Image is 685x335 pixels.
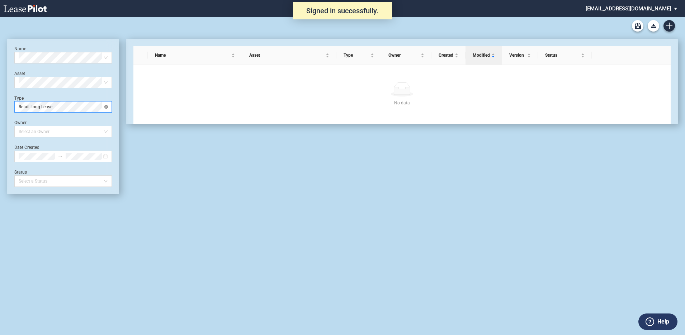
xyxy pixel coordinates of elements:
label: Date Created [14,145,39,150]
span: Created [439,52,453,59]
div: No data [142,99,662,107]
th: Modified [466,46,502,65]
span: to [58,154,63,159]
md-menu: Download Blank Form List [646,20,661,32]
span: Retail Long Lease [19,102,108,112]
th: Owner [381,46,431,65]
th: Asset [242,46,336,65]
span: Modified [473,52,490,59]
span: Name [155,52,230,59]
th: Name [148,46,242,65]
span: Type [344,52,369,59]
label: Owner [14,120,27,125]
label: Status [14,170,27,175]
th: Status [538,46,592,65]
label: Asset [14,71,25,76]
button: Download Blank Form [648,20,659,32]
span: Version [509,52,526,59]
span: swap-right [58,154,63,159]
label: Type [14,96,24,101]
label: Help [657,317,669,326]
div: Signed in successfully. [293,2,392,19]
th: Version [502,46,538,65]
a: Create new document [663,20,675,32]
button: Help [638,313,677,330]
span: Owner [388,52,419,59]
span: Status [545,52,580,59]
span: close-circle [104,105,108,109]
span: Asset [249,52,324,59]
a: Archive [632,20,643,32]
th: Created [431,46,466,65]
th: Type [336,46,381,65]
label: Name [14,46,26,51]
